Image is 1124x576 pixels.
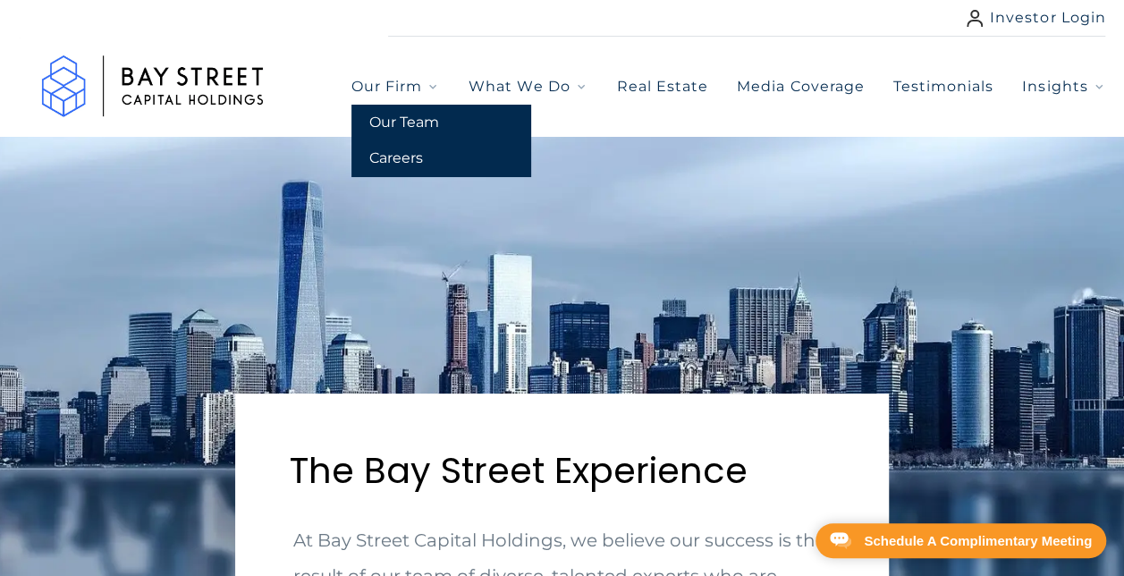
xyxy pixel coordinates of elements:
img: user icon [967,10,983,27]
a: Investor Login [967,7,1106,29]
span: Our Firm [351,76,422,97]
div: Our Firm [351,105,530,176]
a: Careers [351,140,530,176]
a: Testimonials [893,76,993,97]
a: Real Estate [617,76,708,97]
img: Logo [19,37,287,136]
button: Insights [1022,76,1105,97]
a: Our Team [351,105,530,140]
a: Media Coverage [737,76,865,97]
a: Go to home page [19,37,287,136]
span: Insights [1022,76,1087,97]
span: What We Do [469,76,570,97]
button: Our Firm [351,76,440,97]
button: What We Do [469,76,587,97]
div: Schedule A Complimentary Meeting [864,534,1092,547]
